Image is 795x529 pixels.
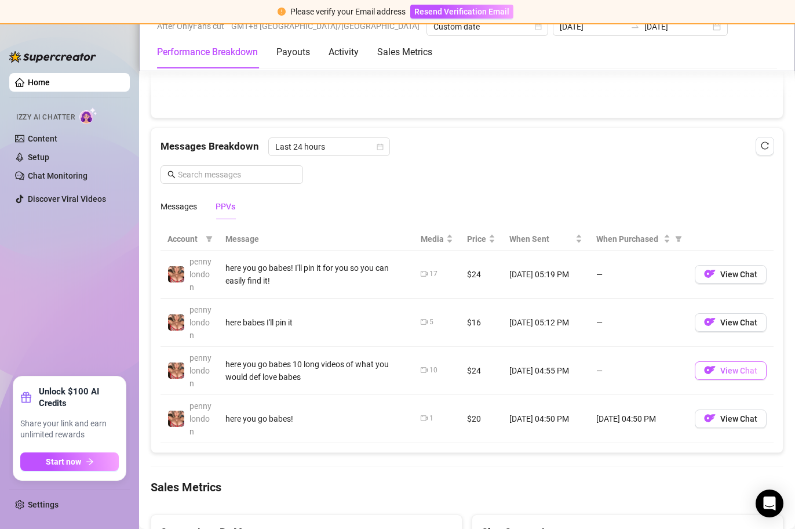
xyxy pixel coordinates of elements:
[189,353,211,388] span: pennylondon
[161,137,774,156] div: Messages Breakdown
[535,23,542,30] span: calendar
[502,228,589,251] th: When Sent
[675,235,682,242] span: filter
[720,318,757,327] span: View Chat
[157,17,224,35] span: After OnlyFans cut
[589,251,688,299] td: —
[560,20,626,33] input: Start date
[673,230,684,248] span: filter
[377,45,432,59] div: Sales Metrics
[225,358,407,383] div: here you go babes 10 long videos of what you would def love babes
[467,233,486,245] span: Price
[151,479,783,495] h4: Sales Metrics
[421,270,428,277] span: video-camera
[421,318,428,325] span: video-camera
[28,134,57,143] a: Content
[168,266,184,282] img: pennylondon
[695,361,767,380] button: OFView Chat
[421,367,428,374] span: video-camera
[410,5,513,19] button: Resend Verification Email
[421,233,444,245] span: Media
[756,490,783,517] div: Open Intercom Messenger
[695,368,767,378] a: OFView Chat
[278,8,286,16] span: exclamation-circle
[231,17,420,35] span: GMT+8 [GEOGRAPHIC_DATA]/[GEOGRAPHIC_DATA]
[20,392,32,403] span: gift
[225,316,407,329] div: here babes I'll pin it
[429,413,433,424] div: 1
[39,386,119,409] strong: Unlock $100 AI Credits
[509,233,573,245] span: When Sent
[276,45,310,59] div: Payouts
[460,395,502,443] td: $20
[695,410,767,428] button: OFView Chat
[218,228,414,251] th: Message
[28,171,87,180] a: Chat Monitoring
[429,269,437,280] div: 17
[46,457,81,466] span: Start now
[460,251,502,299] td: $24
[329,45,359,59] div: Activity
[720,366,757,375] span: View Chat
[460,228,502,251] th: Price
[421,415,428,422] span: video-camera
[225,412,407,425] div: here you go babes!
[189,257,211,292] span: pennylondon
[589,299,688,347] td: —
[168,411,184,427] img: pennylondon
[704,364,716,376] img: OF
[695,272,767,281] a: OFView Chat
[695,265,767,284] button: OFView Chat
[704,268,716,280] img: OF
[429,317,433,328] div: 5
[86,458,94,466] span: arrow-right
[225,262,407,287] div: here you go babes! I'll pin it for you so you can easily find it!
[433,18,541,35] span: Custom date
[502,251,589,299] td: [DATE] 05:19 PM
[290,5,406,18] div: Please verify your Email address
[644,20,710,33] input: End date
[704,316,716,328] img: OF
[377,143,384,150] span: calendar
[20,418,119,441] span: Share your link and earn unlimited rewards
[168,363,184,379] img: pennylondon
[16,112,75,123] span: Izzy AI Chatter
[720,414,757,423] span: View Chat
[720,270,757,279] span: View Chat
[589,395,688,443] td: [DATE] 04:50 PM
[20,452,119,471] button: Start nowarrow-right
[704,412,716,424] img: OF
[79,107,97,124] img: AI Chatter
[460,299,502,347] td: $16
[216,200,235,213] div: PPVs
[414,228,460,251] th: Media
[28,194,106,204] a: Discover Viral Videos
[275,138,383,155] span: Last 24 hours
[157,45,258,59] div: Performance Breakdown
[596,233,661,245] span: When Purchased
[28,78,50,87] a: Home
[206,235,213,242] span: filter
[9,51,96,63] img: logo-BBDzfeDw.svg
[589,347,688,395] td: —
[502,299,589,347] td: [DATE] 05:12 PM
[28,153,49,162] a: Setup
[28,500,59,509] a: Settings
[178,168,296,181] input: Search messages
[167,233,201,245] span: Account
[161,200,197,213] div: Messages
[189,305,211,340] span: pennylondon
[167,171,176,179] span: search
[630,22,640,31] span: to
[429,365,437,376] div: 10
[695,416,767,426] a: OFView Chat
[414,7,509,16] span: Resend Verification Email
[589,228,688,251] th: When Purchased
[203,230,215,248] span: filter
[189,401,211,436] span: pennylondon
[695,320,767,329] a: OFView Chat
[630,22,640,31] span: swap-right
[502,347,589,395] td: [DATE] 04:55 PM
[502,395,589,443] td: [DATE] 04:50 PM
[460,347,502,395] td: $24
